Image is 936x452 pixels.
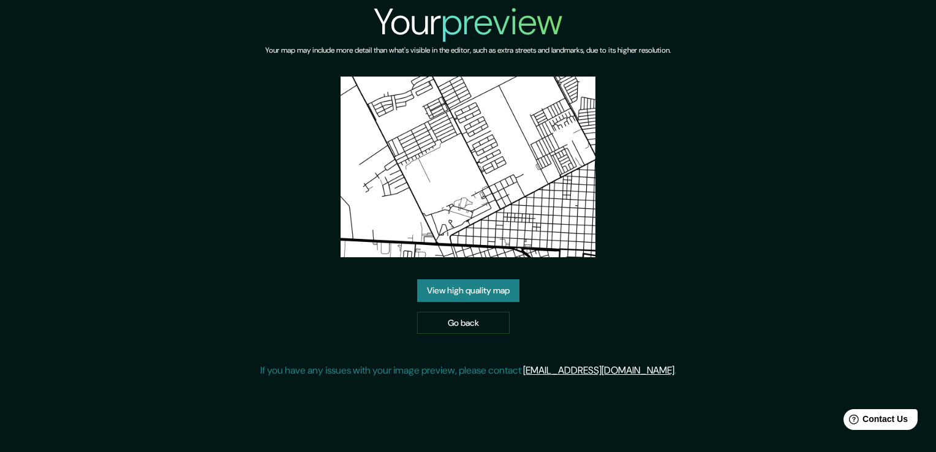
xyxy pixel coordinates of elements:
[417,279,519,302] a: View high quality map
[341,77,596,257] img: created-map-preview
[417,312,510,334] a: Go back
[523,364,674,377] a: [EMAIL_ADDRESS][DOMAIN_NAME]
[265,44,671,57] h6: Your map may include more detail than what's visible in the editor, such as extra streets and lan...
[827,404,923,439] iframe: Help widget launcher
[260,363,676,378] p: If you have any issues with your image preview, please contact .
